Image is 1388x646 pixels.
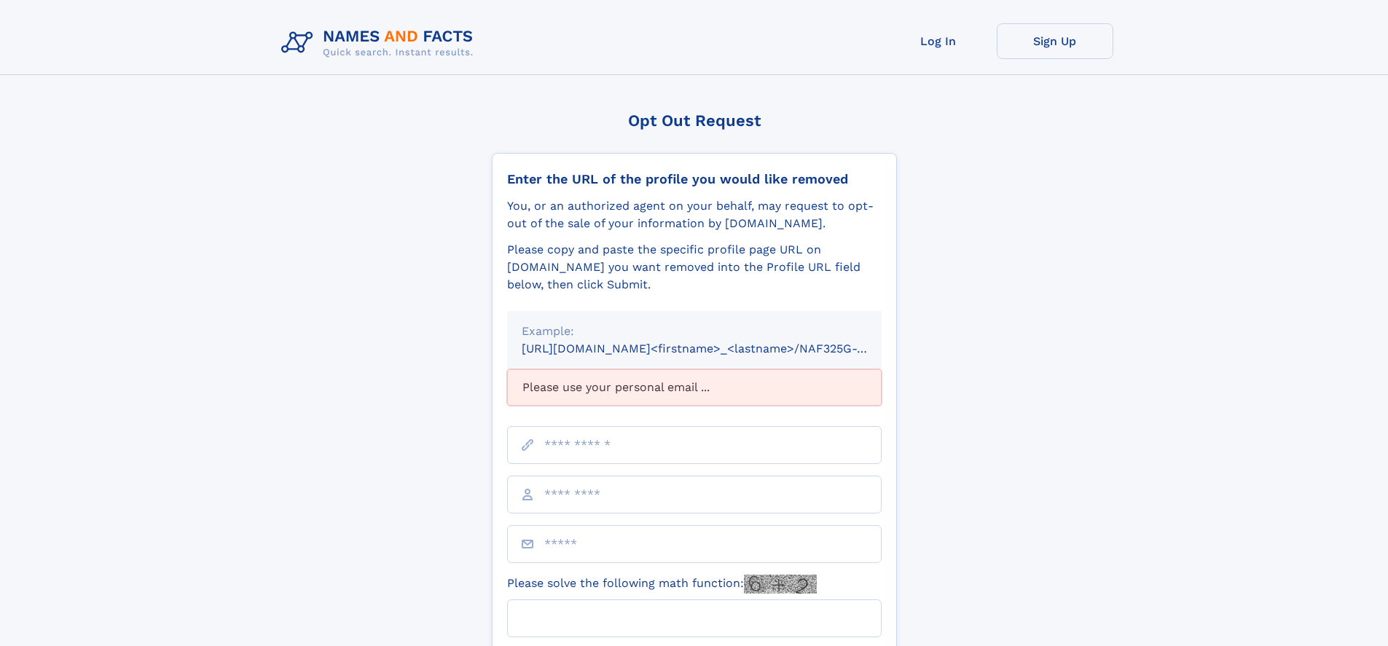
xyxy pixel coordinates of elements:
div: Please copy and paste the specific profile page URL on [DOMAIN_NAME] you want removed into the Pr... [507,241,882,294]
div: You, or an authorized agent on your behalf, may request to opt-out of the sale of your informatio... [507,197,882,232]
small: [URL][DOMAIN_NAME]<firstname>_<lastname>/NAF325G-xxxxxxxx [522,342,909,355]
a: Log In [880,23,997,59]
label: Please solve the following math function: [507,575,817,594]
div: Opt Out Request [492,111,897,130]
div: Enter the URL of the profile you would like removed [507,171,882,187]
img: Logo Names and Facts [275,23,485,63]
a: Sign Up [997,23,1113,59]
div: Please use your personal email ... [507,369,882,406]
div: Example: [522,323,867,340]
